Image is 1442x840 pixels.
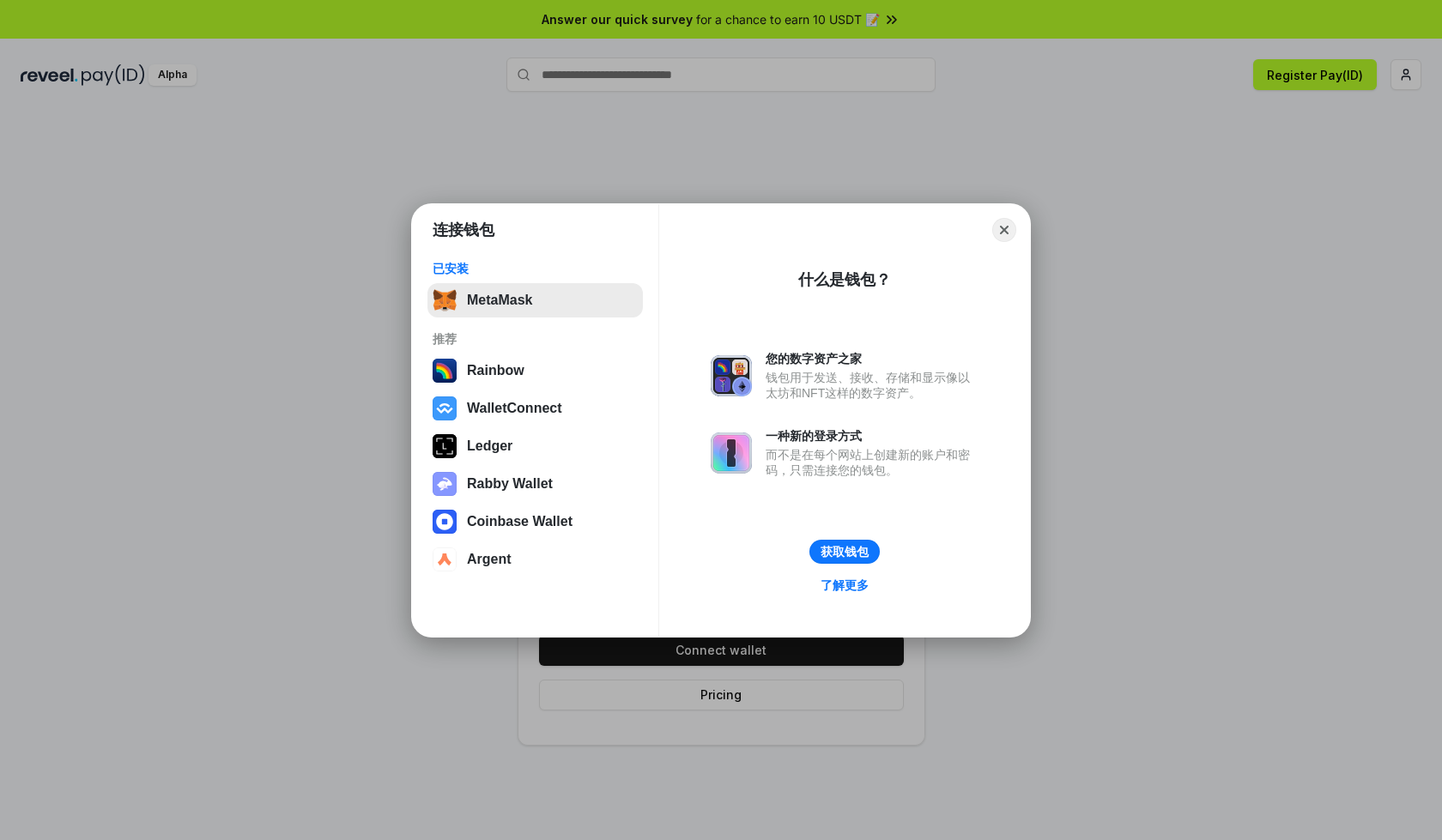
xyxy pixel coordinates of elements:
[433,396,457,420] img: svg+xml,%3Csvg%20width%3D%2228%22%20height%3D%2228%22%20viewBox%3D%220%200%2028%2028%22%20fill%3D...
[427,429,643,463] button: Ledger
[427,505,643,539] button: Coinbase Wallet
[766,351,978,366] div: 您的数字资产之家
[821,544,869,559] div: 获取钱包
[467,552,512,567] div: Argent
[427,391,643,426] button: WalletConnect
[467,293,532,308] div: MetaMask
[766,428,978,444] div: 一种新的登录方式
[809,540,880,564] button: 获取钱包
[467,438,512,454] div: Ledger
[433,547,457,571] img: svg+xml,%3Csvg%20width%3D%2228%22%20height%3D%2228%22%20viewBox%3D%220%200%2028%2028%22%20fill%3D...
[433,472,457,496] img: svg+xml,%3Csvg%20xmlns%3D%22http%3A%2F%2Fwww.w3.org%2F2000%2Fsvg%22%20fill%3D%22none%22%20viewBox...
[433,510,457,534] img: svg+xml,%3Csvg%20width%3D%2228%22%20height%3D%2228%22%20viewBox%3D%220%200%2028%2028%22%20fill%3D...
[433,288,457,312] img: svg+xml,%3Csvg%20fill%3D%22none%22%20height%3D%2233%22%20viewBox%3D%220%200%2035%2033%22%20width%...
[467,363,524,378] div: Rainbow
[427,542,643,577] button: Argent
[992,218,1016,242] button: Close
[821,577,869,593] div: 了解更多
[467,514,573,529] div: Coinbase Wallet
[433,434,457,458] img: svg+xml,%3Csvg%20xmlns%3D%22http%3A%2F%2Fwww.w3.org%2F2000%2Fsvg%22%20width%3D%2228%22%20height%3...
[427,467,643,501] button: Rabby Wallet
[798,269,891,290] div: 什么是钱包？
[467,476,553,492] div: Rabby Wallet
[711,355,752,396] img: svg+xml,%3Csvg%20xmlns%3D%22http%3A%2F%2Fwww.w3.org%2F2000%2Fsvg%22%20fill%3D%22none%22%20viewBox...
[467,401,562,416] div: WalletConnect
[433,220,494,240] h1: 连接钱包
[810,574,879,596] a: 了解更多
[427,283,643,317] button: MetaMask
[711,432,752,474] img: svg+xml,%3Csvg%20xmlns%3D%22http%3A%2F%2Fwww.w3.org%2F2000%2Fsvg%22%20fill%3D%22none%22%20viewBox...
[427,354,643,388] button: Rainbow
[766,370,978,401] div: 钱包用于发送、接收、存储和显示像以太坊和NFT这样的数字资产。
[766,447,978,478] div: 而不是在每个网站上创建新的账户和密码，只需连接您的钱包。
[433,359,457,383] img: svg+xml,%3Csvg%20width%3D%22120%22%20height%3D%22120%22%20viewBox%3D%220%200%20120%20120%22%20fil...
[433,331,638,347] div: 推荐
[433,261,638,276] div: 已安装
